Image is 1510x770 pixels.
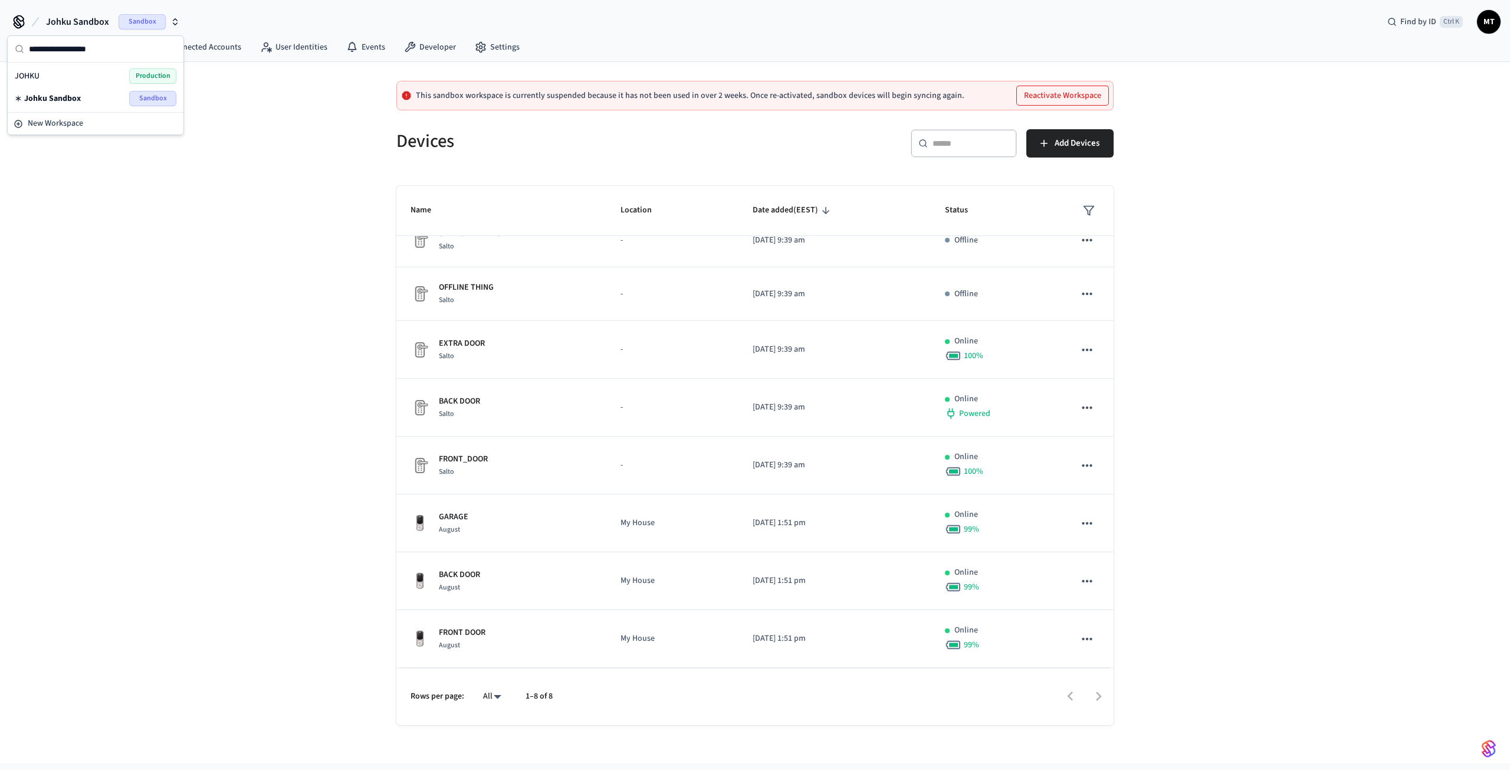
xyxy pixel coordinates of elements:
[964,523,979,535] span: 99 %
[411,398,429,417] img: Placeholder Lock Image
[954,393,978,405] p: Online
[9,114,182,133] button: New Workspace
[439,627,485,639] p: FRONT DOOR
[28,117,83,130] span: New Workspace
[621,575,724,587] p: My House
[1378,11,1472,32] div: Find by IDCtrl K
[439,395,480,408] p: BACK DOOR
[1440,16,1463,28] span: Ctrl K
[144,37,251,58] a: Connected Accounts
[439,295,454,305] span: Salto
[439,351,454,361] span: Salto
[119,14,166,30] span: Sandbox
[396,163,1114,668] table: sticky table
[753,459,917,471] p: [DATE] 9:39 am
[439,338,485,350] p: EXTRA DOOR
[959,408,990,420] span: Powered
[439,511,468,523] p: GARAGE
[1017,86,1108,105] button: Reactivate Workspace
[337,37,395,58] a: Events
[411,630,429,648] img: Yale Assure Touchscreen Wifi Smart Lock, Satin Nickel, Front
[621,343,724,356] p: -
[753,201,833,219] span: Date added(EEST)
[439,467,454,477] span: Salto
[8,63,183,112] div: Suggestions
[465,37,529,58] a: Settings
[1478,11,1499,32] span: MT
[1400,16,1436,28] span: Find by ID
[411,340,429,359] img: Placeholder Lock Image
[24,93,81,104] span: Johku Sandbox
[439,525,460,535] span: August
[439,241,454,251] span: Salto
[753,288,917,300] p: [DATE] 9:39 am
[621,201,667,219] span: Location
[526,690,553,703] p: 1–8 of 8
[439,569,480,581] p: BACK DOOR
[1477,10,1501,34] button: MT
[46,15,109,29] span: Johku Sandbox
[129,68,176,84] span: Production
[439,281,494,294] p: OFFLINE THING
[439,640,460,650] span: August
[439,582,460,592] span: August
[411,690,464,703] p: Rows per page:
[954,288,978,300] p: Offline
[621,288,724,300] p: -
[753,575,917,587] p: [DATE] 1:51 pm
[621,234,724,247] p: -
[621,517,724,529] p: My House
[954,451,978,463] p: Online
[411,231,429,250] img: Placeholder Lock Image
[621,459,724,471] p: -
[395,37,465,58] a: Developer
[439,409,454,419] span: Salto
[945,201,983,219] span: Status
[129,91,176,106] span: Sandbox
[411,284,429,303] img: Placeholder Lock Image
[411,456,429,475] img: Placeholder Lock Image
[478,688,507,705] div: All
[439,453,488,466] p: FRONT_DOOR
[411,514,429,533] img: Yale Assure Touchscreen Wifi Smart Lock, Satin Nickel, Front
[753,517,917,529] p: [DATE] 1:51 pm
[251,37,337,58] a: User Identities
[954,335,978,348] p: Online
[954,234,978,247] p: Offline
[964,350,983,362] span: 100 %
[396,129,748,153] h5: Devices
[1026,129,1114,158] button: Add Devices
[15,70,40,82] span: JOHKU
[954,566,978,579] p: Online
[621,401,724,414] p: -
[753,343,917,356] p: [DATE] 9:39 am
[753,401,917,414] p: [DATE] 9:39 am
[411,572,429,591] img: Yale Assure Touchscreen Wifi Smart Lock, Satin Nickel, Front
[1482,739,1496,758] img: SeamLogoGradient.69752ec5.svg
[1055,136,1099,151] span: Add Devices
[964,466,983,477] span: 100 %
[416,91,964,100] p: This sandbox workspace is currently suspended because it has not been used in over 2 weeks. Once ...
[964,581,979,593] span: 99 %
[753,633,917,645] p: [DATE] 1:51 pm
[621,633,724,645] p: My House
[753,234,917,247] p: [DATE] 9:39 am
[411,201,447,219] span: Name
[954,624,978,637] p: Online
[954,509,978,521] p: Online
[964,639,979,651] span: 99 %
